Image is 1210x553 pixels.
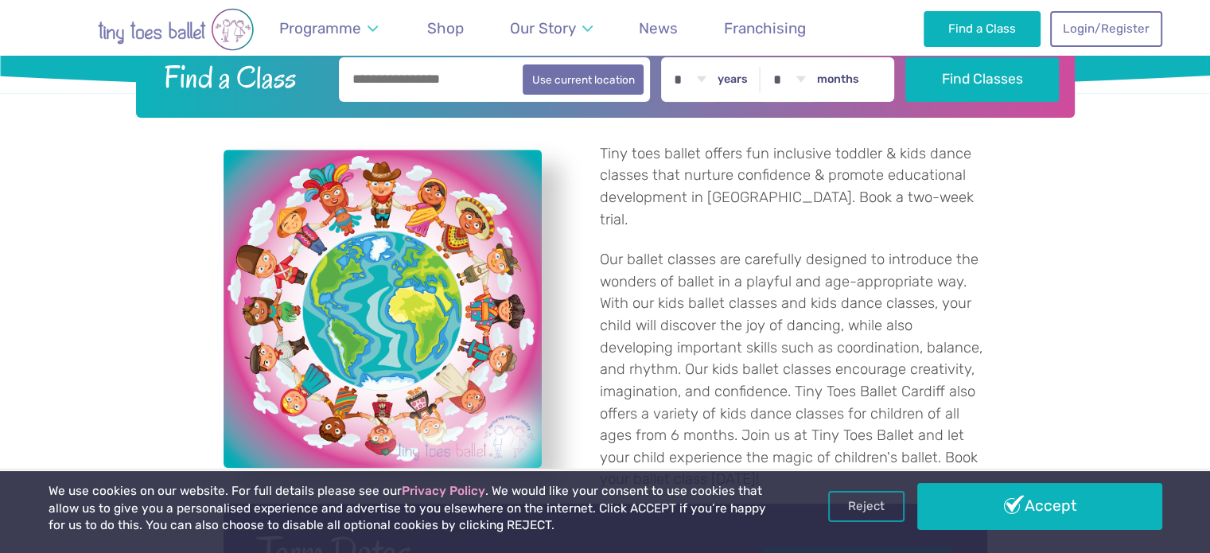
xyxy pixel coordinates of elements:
[49,8,303,51] img: tiny toes ballet
[639,19,678,37] span: News
[49,483,772,535] p: We use cookies on our website. For full details please see our . We would like your consent to us...
[632,10,686,47] a: News
[402,484,485,498] a: Privacy Policy
[272,10,386,47] a: Programme
[600,143,987,231] p: Tiny toes ballet offers fun inclusive toddler & kids dance classes that nurture confidence & prom...
[279,19,361,37] span: Programme
[905,57,1059,102] button: Find Classes
[1050,11,1161,46] a: Login/Register
[924,11,1041,46] a: Find a Class
[817,72,859,87] label: months
[420,10,472,47] a: Shop
[523,64,644,95] button: Use current location
[718,72,748,87] label: years
[502,10,600,47] a: Our Story
[427,19,464,37] span: Shop
[917,483,1162,529] a: Accept
[828,491,905,521] a: Reject
[717,10,814,47] a: Franchising
[724,19,806,37] span: Franchising
[600,249,987,491] p: Our ballet classes are carefully designed to introduce the wonders of ballet in a playful and age...
[224,150,542,468] a: View full-size image
[510,19,576,37] span: Our Story
[151,57,328,97] h2: Find a Class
